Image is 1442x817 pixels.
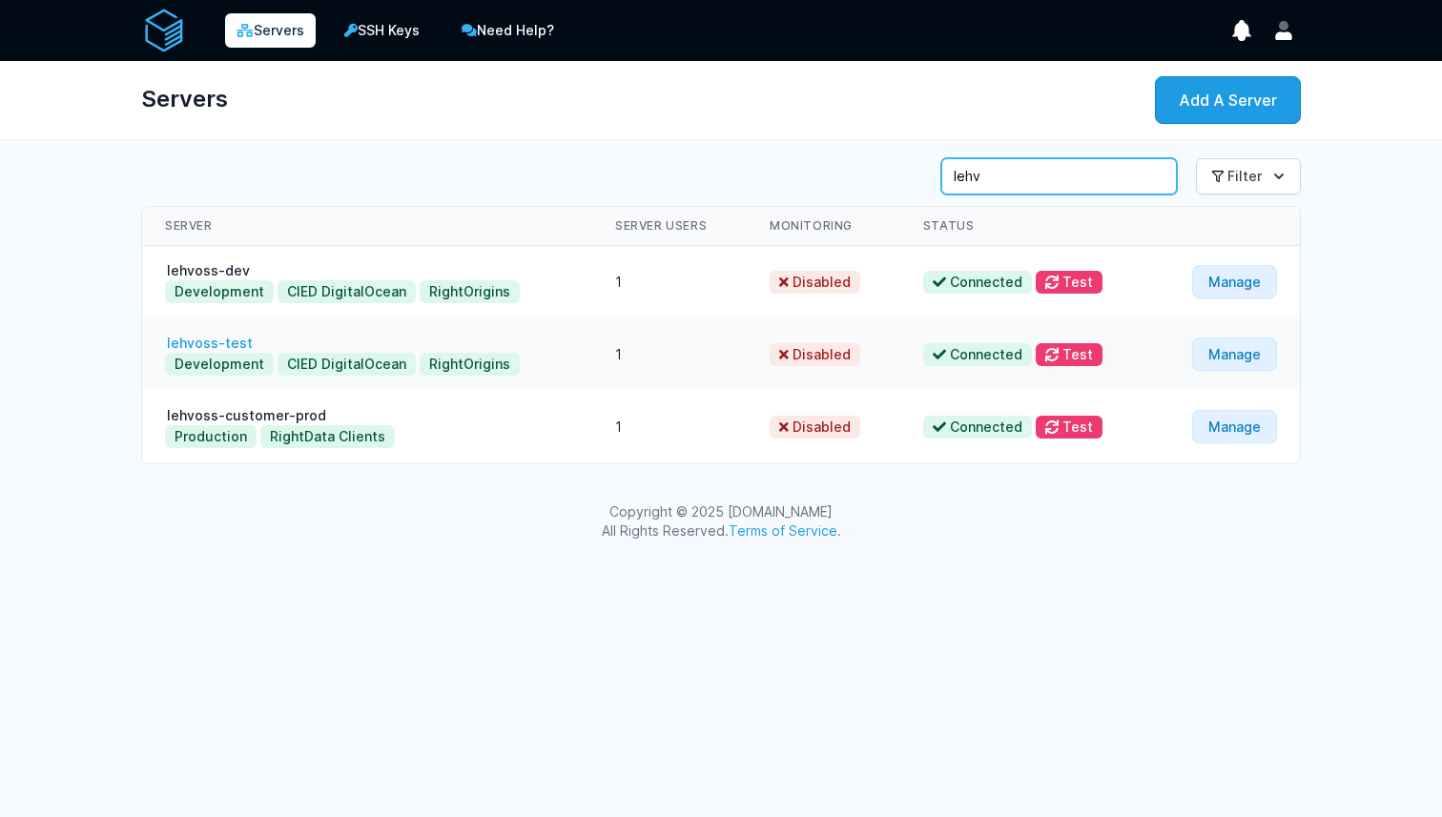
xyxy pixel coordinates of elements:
[278,353,416,376] button: CIED DigitalOcean
[1225,13,1259,48] button: show notifications
[747,207,900,246] th: Monitoring
[770,343,860,366] span: Disabled
[923,271,1032,294] span: Connected
[1036,271,1102,294] button: Test
[592,391,747,463] td: 1
[941,158,1177,194] input: Search Servers
[1192,265,1277,298] a: Manage
[1192,337,1277,371] a: Manage
[165,353,274,376] button: Development
[1036,416,1102,439] button: Test
[225,13,316,48] a: Servers
[923,416,1032,439] span: Connected
[165,280,274,303] button: Development
[142,207,592,246] th: Server
[141,8,187,53] img: serverAuth logo
[1267,13,1301,48] button: User menu
[165,407,328,423] a: lehvoss-customer-prod
[592,318,747,391] td: 1
[923,343,1032,366] span: Connected
[448,11,567,50] a: Need Help?
[770,271,860,294] span: Disabled
[1036,343,1102,366] button: Test
[420,280,520,303] button: RightOrigins
[900,207,1153,246] th: Status
[260,425,395,448] button: RightData Clients
[770,416,860,439] span: Disabled
[141,76,228,122] h1: Servers
[592,246,747,319] td: 1
[729,522,837,539] a: Terms of Service
[1196,158,1301,194] button: Filter
[165,335,255,351] a: lehvoss-test
[1155,76,1301,124] a: Add A Server
[1192,410,1277,443] a: Manage
[592,207,747,246] th: Server Users
[165,425,257,448] button: Production
[278,280,416,303] button: CIED DigitalOcean
[420,353,520,376] button: RightOrigins
[331,11,433,50] a: SSH Keys
[165,262,252,278] a: lehvoss-dev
